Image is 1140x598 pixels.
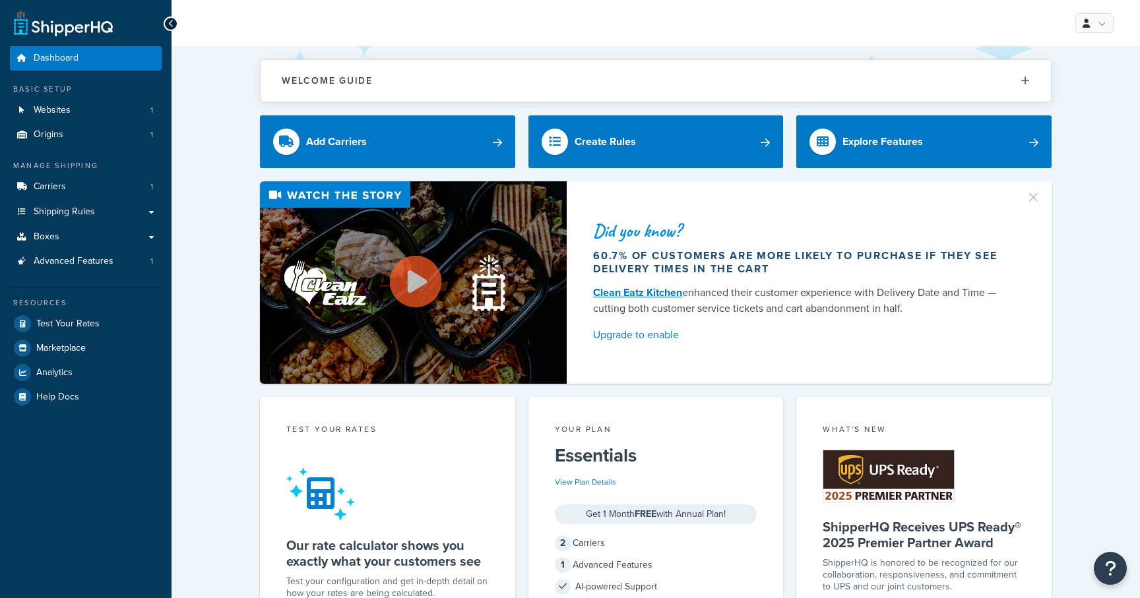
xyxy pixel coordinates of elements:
[36,318,100,330] span: Test Your Rates
[10,312,162,336] a: Test Your Rates
[593,285,1010,316] div: enhanced their customer experience with Delivery Date and Time — cutting both customer service ti...
[528,115,784,168] a: Create Rules
[10,46,162,71] a: Dashboard
[261,60,1051,102] button: Welcome Guide
[286,423,489,438] div: Test your rates
[10,84,162,95] div: Basic Setup
[150,256,153,267] span: 1
[823,557,1025,593] p: ShipperHQ is honored to be recognized for our collaboration, responsiveness, and commitment to UP...
[10,160,162,171] div: Manage Shipping
[1094,552,1127,585] button: Open Resource Center
[34,256,113,267] span: Advanced Features
[555,535,571,551] span: 2
[555,557,571,573] span: 1
[555,476,616,488] a: View Plan Details
[823,519,1025,551] h5: ShipperHQ Receives UPS Ready® 2025 Premier Partner Award
[34,231,59,243] span: Boxes
[10,123,162,147] li: Origins
[10,249,162,274] a: Advanced Features1
[150,181,153,193] span: 1
[555,556,757,574] div: Advanced Features
[796,115,1052,168] a: Explore Features
[36,392,79,403] span: Help Docs
[10,175,162,199] a: Carriers1
[593,222,1010,240] div: Did you know?
[34,129,63,140] span: Origins
[635,507,656,521] strong: FREE
[555,504,757,524] div: Get 1 Month with Annual Plan!
[260,181,567,384] img: Video thumbnail
[34,181,66,193] span: Carriers
[575,133,636,151] div: Create Rules
[555,578,757,596] div: AI-powered Support
[593,249,1010,276] div: 60.7% of customers are more likely to purchase if they see delivery times in the cart
[10,200,162,224] a: Shipping Rules
[593,285,682,300] a: Clean Eatz Kitchen
[10,123,162,147] a: Origins1
[10,225,162,249] a: Boxes
[286,537,489,569] h5: Our rate calculator shows you exactly what your customers see
[36,343,86,354] span: Marketplace
[10,175,162,199] li: Carriers
[823,423,1025,438] div: What's New
[555,445,757,466] h5: Essentials
[10,336,162,360] a: Marketplace
[842,133,923,151] div: Explore Features
[34,105,71,116] span: Websites
[10,249,162,274] li: Advanced Features
[150,105,153,116] span: 1
[10,361,162,384] a: Analytics
[260,115,515,168] a: Add Carriers
[306,133,367,151] div: Add Carriers
[10,98,162,123] li: Websites
[10,98,162,123] a: Websites1
[150,129,153,140] span: 1
[555,534,757,553] div: Carriers
[34,206,95,218] span: Shipping Rules
[282,76,373,86] h2: Welcome Guide
[10,297,162,309] div: Resources
[34,53,79,64] span: Dashboard
[593,326,1010,344] a: Upgrade to enable
[555,423,757,438] div: Your Plan
[10,385,162,409] a: Help Docs
[36,367,73,378] span: Analytics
